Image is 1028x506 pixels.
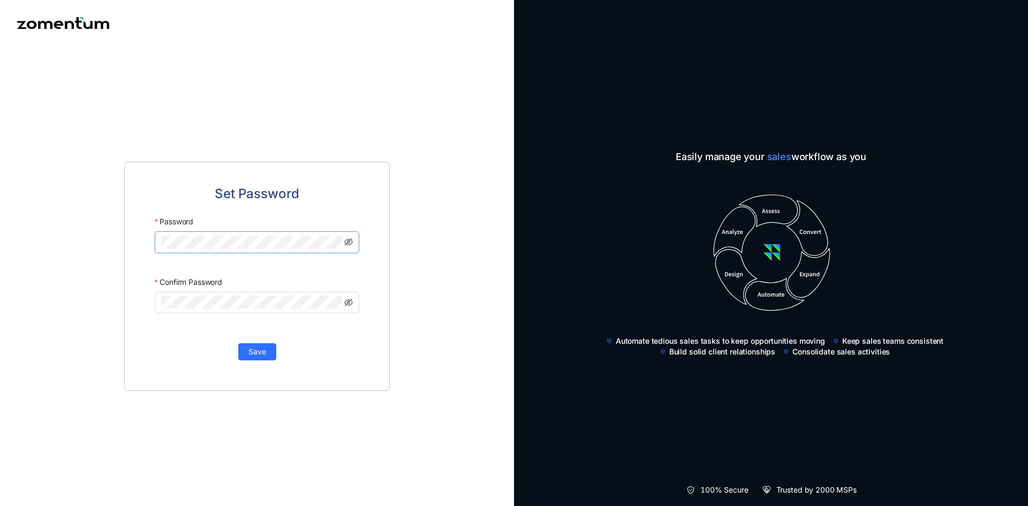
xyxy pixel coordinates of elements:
[161,236,342,249] input: Password
[842,336,943,346] span: Keep sales teams consistent
[17,17,109,29] img: Zomentum logo
[215,184,299,204] span: Set Password
[155,273,222,292] label: Confirm Password
[238,343,276,360] button: Save
[669,346,776,357] span: Build solid client relationships
[248,346,266,358] span: Save
[598,149,944,164] span: Easily manage your workflow as you
[161,296,342,309] input: Confirm Password
[776,485,857,495] span: Trusted by 2000 MSPs
[155,212,193,231] label: Password
[767,151,791,162] span: sales
[344,238,353,246] span: eye-invisible
[792,346,890,357] span: Consolidate sales activities
[616,336,825,346] span: Automate tedious sales tasks to keep opportunities moving
[700,485,748,495] span: 100% Secure
[344,298,353,307] span: eye-invisible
